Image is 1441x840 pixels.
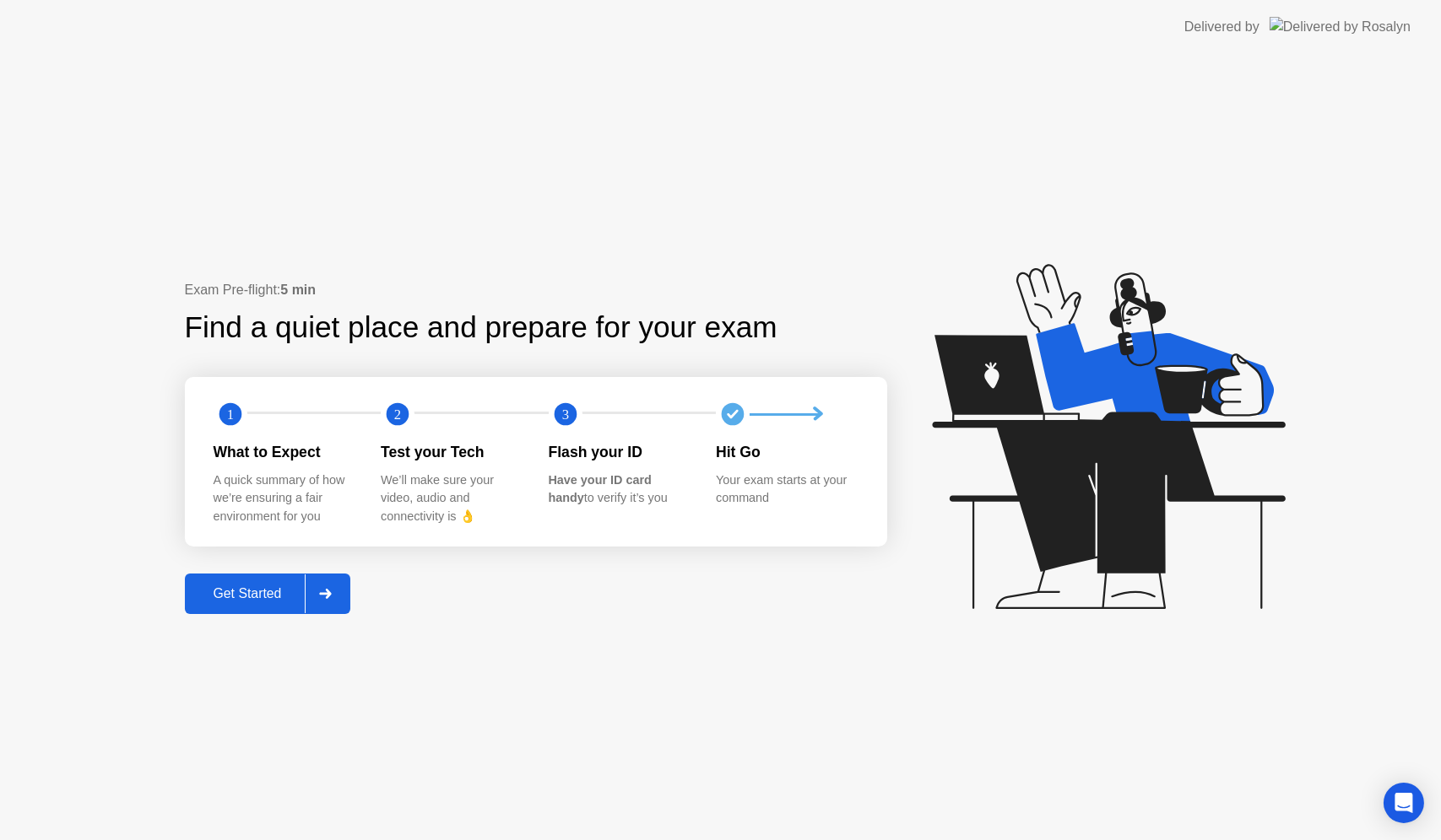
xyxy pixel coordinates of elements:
[394,407,401,423] text: 2
[214,471,355,526] div: A quick summary of how we’re ensuring a fair environment for you
[1270,17,1411,36] img: Delivered by Rosalyn
[190,586,306,601] div: Get Started
[716,441,857,463] div: Hit Go
[214,441,355,463] div: What to Expect
[549,473,652,505] b: Have your ID card handy
[185,573,351,614] button: Get Started
[226,407,233,423] text: 1
[549,441,690,463] div: Flash your ID
[185,305,780,350] div: Find a quiet place and prepare for your exam
[381,471,522,526] div: We’ll make sure your video, audio and connectivity is 👌
[1384,783,1424,823] div: Open Intercom Messenger
[185,280,887,300] div: Exam Pre-flight:
[1184,17,1260,37] div: Delivered by
[381,441,522,463] div: Test your Tech
[280,283,316,297] b: 5 min
[716,471,857,508] div: Your exam starts at your command
[549,471,690,508] div: to verify it’s you
[561,407,568,423] text: 3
